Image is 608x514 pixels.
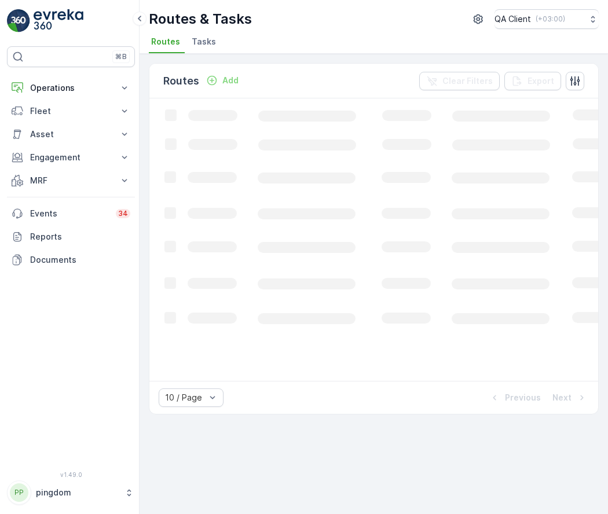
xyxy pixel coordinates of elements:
img: logo [7,9,30,32]
p: Routes [163,73,199,89]
button: PPpingdom [7,480,135,505]
p: ⌘B [115,52,127,61]
p: Engagement [30,152,112,163]
button: Add [202,74,243,87]
p: Documents [30,254,130,266]
span: v 1.49.0 [7,471,135,478]
button: Asset [7,123,135,146]
button: Previous [488,391,542,405]
span: Routes [151,36,180,47]
button: Fleet [7,100,135,123]
img: logo_light-DOdMpM7g.png [34,9,83,32]
button: QA Client(+03:00) [495,9,599,29]
p: ( +03:00 ) [536,14,565,24]
button: MRF [7,169,135,192]
p: Export [528,75,554,87]
p: Fleet [30,105,112,117]
p: Add [222,75,239,86]
button: Operations [7,76,135,100]
span: Tasks [192,36,216,47]
p: pingdom [36,487,119,498]
button: Engagement [7,146,135,169]
p: Operations [30,82,112,94]
button: Clear Filters [419,72,500,90]
p: 34 [118,209,128,218]
button: Export [504,72,561,90]
p: QA Client [495,13,531,25]
p: Asset [30,128,112,140]
p: Clear Filters [442,75,493,87]
p: Events [30,208,109,219]
p: Reports [30,231,130,243]
a: Reports [7,225,135,248]
p: Routes & Tasks [149,10,252,28]
div: PP [10,483,28,502]
p: MRF [30,175,112,186]
p: Next [552,392,572,403]
a: Documents [7,248,135,271]
button: Next [551,391,589,405]
a: Events34 [7,202,135,225]
p: Previous [505,392,541,403]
